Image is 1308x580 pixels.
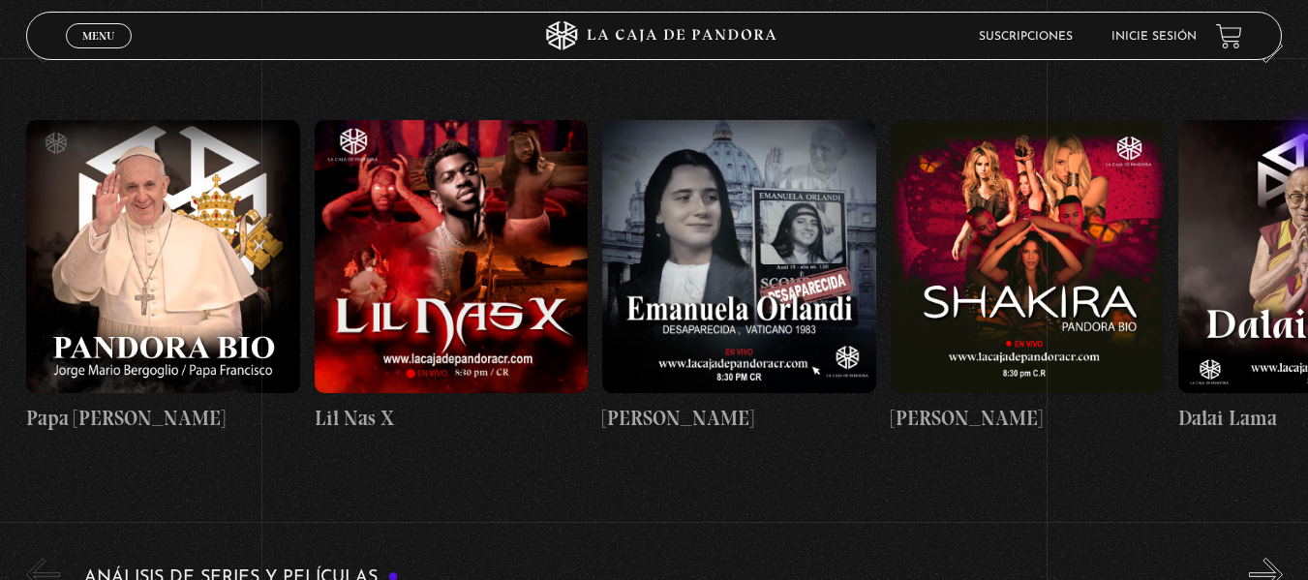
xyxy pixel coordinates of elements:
[315,403,589,434] h4: Lil Nas X
[1111,31,1197,43] a: Inicie sesión
[26,29,60,63] button: Previous
[979,31,1073,43] a: Suscripciones
[602,77,876,476] a: [PERSON_NAME]
[891,77,1165,476] a: [PERSON_NAME]
[315,77,589,476] a: Lil Nas X
[26,77,300,476] a: Papa [PERSON_NAME]
[1249,29,1283,63] button: Next
[76,46,121,60] span: Cerrar
[26,403,300,434] h4: Papa [PERSON_NAME]
[82,30,114,42] span: Menu
[1216,22,1242,48] a: View your shopping cart
[891,403,1165,434] h4: [PERSON_NAME]
[602,403,876,434] h4: [PERSON_NAME]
